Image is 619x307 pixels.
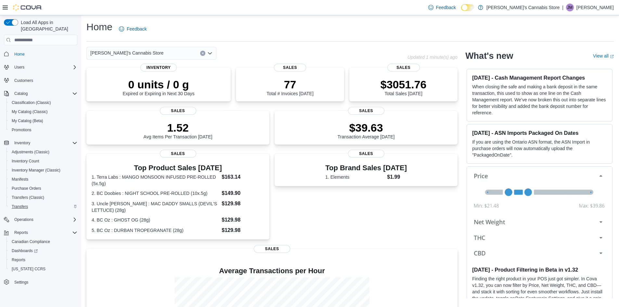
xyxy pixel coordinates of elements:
[9,194,47,201] a: Transfers (Classic)
[14,230,28,235] span: Reports
[12,139,33,147] button: Inventory
[160,150,196,158] span: Sales
[12,239,50,244] span: Canadian Compliance
[6,175,80,184] button: Manifests
[380,78,427,96] div: Total Sales [DATE]
[92,174,219,187] dt: 1. Terra Labs : MANGO MONSOON INFUSED PRE-ROLLED (5x.5g)
[12,139,77,147] span: Inventory
[566,4,574,11] div: Jenny McKenna
[9,148,52,156] a: Adjustments (Classic)
[472,83,607,116] p: When closing the safe and making a bank deposit in the same transaction, this used to show as one...
[14,78,33,83] span: Customers
[160,107,196,115] span: Sales
[12,248,38,253] span: Dashboards
[222,216,264,224] dd: $129.98
[1,49,80,58] button: Home
[123,78,195,96] div: Expired or Expiring in Next 30 Days
[6,125,80,134] button: Promotions
[9,117,46,125] a: My Catalog (Beta)
[274,64,306,71] span: Sales
[12,118,43,123] span: My Catalog (Beta)
[12,76,77,84] span: Customers
[576,4,614,11] p: [PERSON_NAME]
[515,296,544,301] em: Beta Features
[123,78,195,91] p: 0 units / 0 g
[12,266,45,272] span: [US_STATE] CCRS
[325,164,407,172] h3: Top Brand Sales [DATE]
[140,64,177,71] span: Inventory
[12,278,31,286] a: Settings
[9,185,77,192] span: Purchase Orders
[266,78,313,91] p: 77
[222,200,264,208] dd: $129.98
[92,190,219,197] dt: 2. BC Doobies : NIGHT SCHOOL PRE-ROLLED (10x.5g)
[6,237,80,246] button: Canadian Compliance
[12,195,44,200] span: Transfers (Classic)
[9,99,77,107] span: Classification (Classic)
[92,164,264,172] h3: Top Product Sales [DATE]
[6,116,80,125] button: My Catalog (Beta)
[9,99,54,107] a: Classification (Classic)
[9,108,50,116] a: My Catalog (Classic)
[9,265,48,273] a: [US_STATE] CCRS
[6,202,80,211] button: Transfers
[9,126,34,134] a: Promotions
[472,130,607,136] h3: [DATE] - ASN Imports Packaged On Dates
[12,216,77,224] span: Operations
[9,194,77,201] span: Transfers (Classic)
[6,255,80,264] button: Reports
[9,203,31,211] a: Transfers
[9,148,77,156] span: Adjustments (Classic)
[92,217,219,223] dt: 4. BC Oz : GHOST OG (28g)
[14,140,30,146] span: Inventory
[407,55,458,60] p: Updated 1 minute(s) ago
[13,4,42,11] img: Cova
[9,185,44,192] a: Purchase Orders
[12,159,39,164] span: Inventory Count
[1,228,80,237] button: Reports
[610,55,614,58] svg: External link
[14,217,33,222] span: Operations
[12,229,31,237] button: Reports
[387,64,420,71] span: Sales
[6,147,80,157] button: Adjustments (Classic)
[222,189,264,197] dd: $149.90
[348,150,384,158] span: Sales
[207,51,213,56] button: Open list of options
[12,50,27,58] a: Home
[465,51,513,61] h2: What's new
[325,174,384,180] dt: 1. Elements
[9,247,40,255] a: Dashboards
[6,193,80,202] button: Transfers (Classic)
[18,19,77,32] span: Load All Apps in [GEOGRAPHIC_DATA]
[12,257,25,262] span: Reports
[90,49,163,57] span: [PERSON_NAME]'s Cannabis Store
[92,267,452,275] h4: Average Transactions per Hour
[12,77,36,84] a: Customers
[387,173,407,181] dd: $1.99
[6,246,80,255] a: Dashboards
[144,121,213,134] p: 1.52
[86,20,112,33] h1: Home
[9,247,77,255] span: Dashboards
[6,107,80,116] button: My Catalog (Classic)
[127,26,147,32] span: Feedback
[6,184,80,193] button: Purchase Orders
[461,4,475,11] input: Dark Mode
[426,1,458,14] a: Feedback
[9,203,77,211] span: Transfers
[486,4,560,11] p: [PERSON_NAME]'s Cannabis Store
[12,149,49,155] span: Adjustments (Classic)
[12,100,51,105] span: Classification (Classic)
[6,157,80,166] button: Inventory Count
[12,186,41,191] span: Purchase Orders
[9,238,53,246] a: Canadian Compliance
[12,127,32,133] span: Promotions
[6,264,80,274] button: [US_STATE] CCRS
[348,107,384,115] span: Sales
[144,121,213,139] div: Avg Items Per Transaction [DATE]
[12,278,77,286] span: Settings
[9,238,77,246] span: Canadian Compliance
[562,4,563,11] p: |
